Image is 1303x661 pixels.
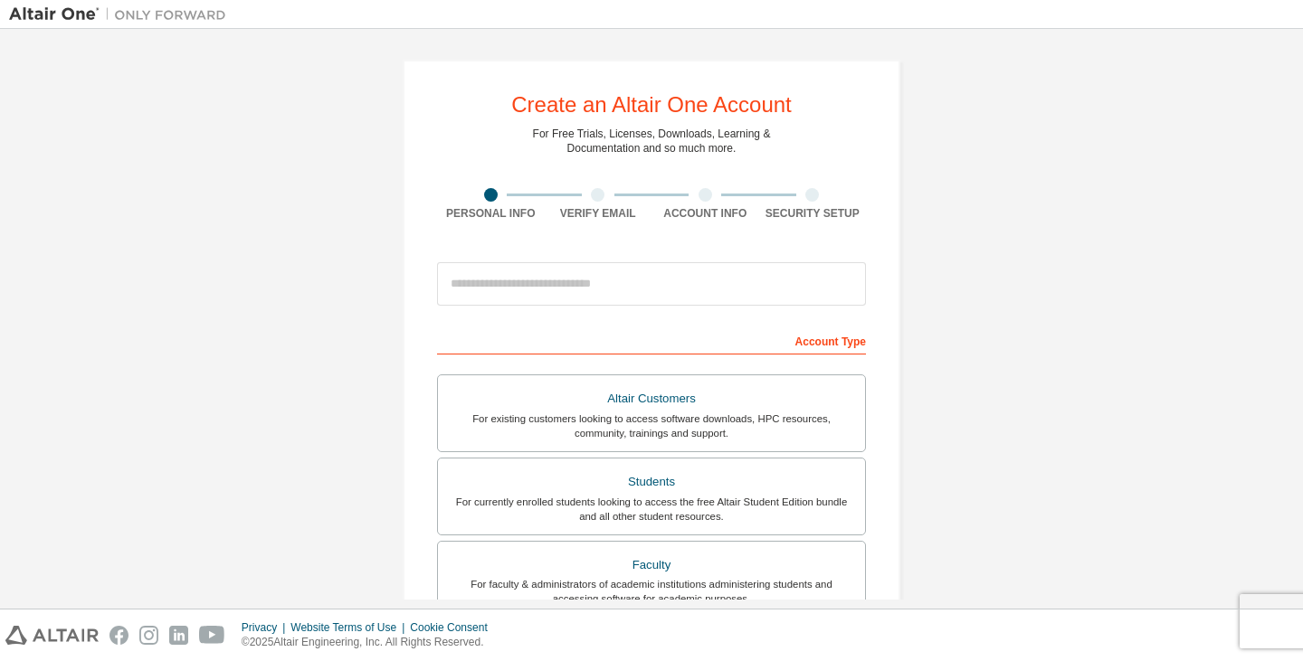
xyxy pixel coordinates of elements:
img: Altair One [9,5,235,24]
div: Students [449,469,854,495]
div: Verify Email [545,206,652,221]
div: For currently enrolled students looking to access the free Altair Student Edition bundle and all ... [449,495,854,524]
div: Security Setup [759,206,867,221]
div: Altair Customers [449,386,854,411]
div: Create an Altair One Account [511,94,792,116]
div: Cookie Consent [410,620,498,635]
div: Faculty [449,552,854,578]
div: Website Terms of Use [290,620,410,635]
img: altair_logo.svg [5,626,99,645]
img: facebook.svg [109,626,128,645]
div: Personal Info [437,206,545,221]
div: Account Info [651,206,759,221]
img: linkedin.svg [169,626,188,645]
div: For existing customers looking to access software downloads, HPC resources, community, trainings ... [449,411,854,440]
img: youtube.svg [199,626,225,645]
div: Privacy [242,620,290,635]
img: instagram.svg [139,626,158,645]
div: For faculty & administrators of academic institutions administering students and accessing softwa... [449,577,854,606]
p: © 2025 Altair Engineering, Inc. All Rights Reserved. [242,635,499,650]
div: Account Type [437,326,866,354]
div: For Free Trials, Licenses, Downloads, Learning & Documentation and so much more. [533,127,771,156]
